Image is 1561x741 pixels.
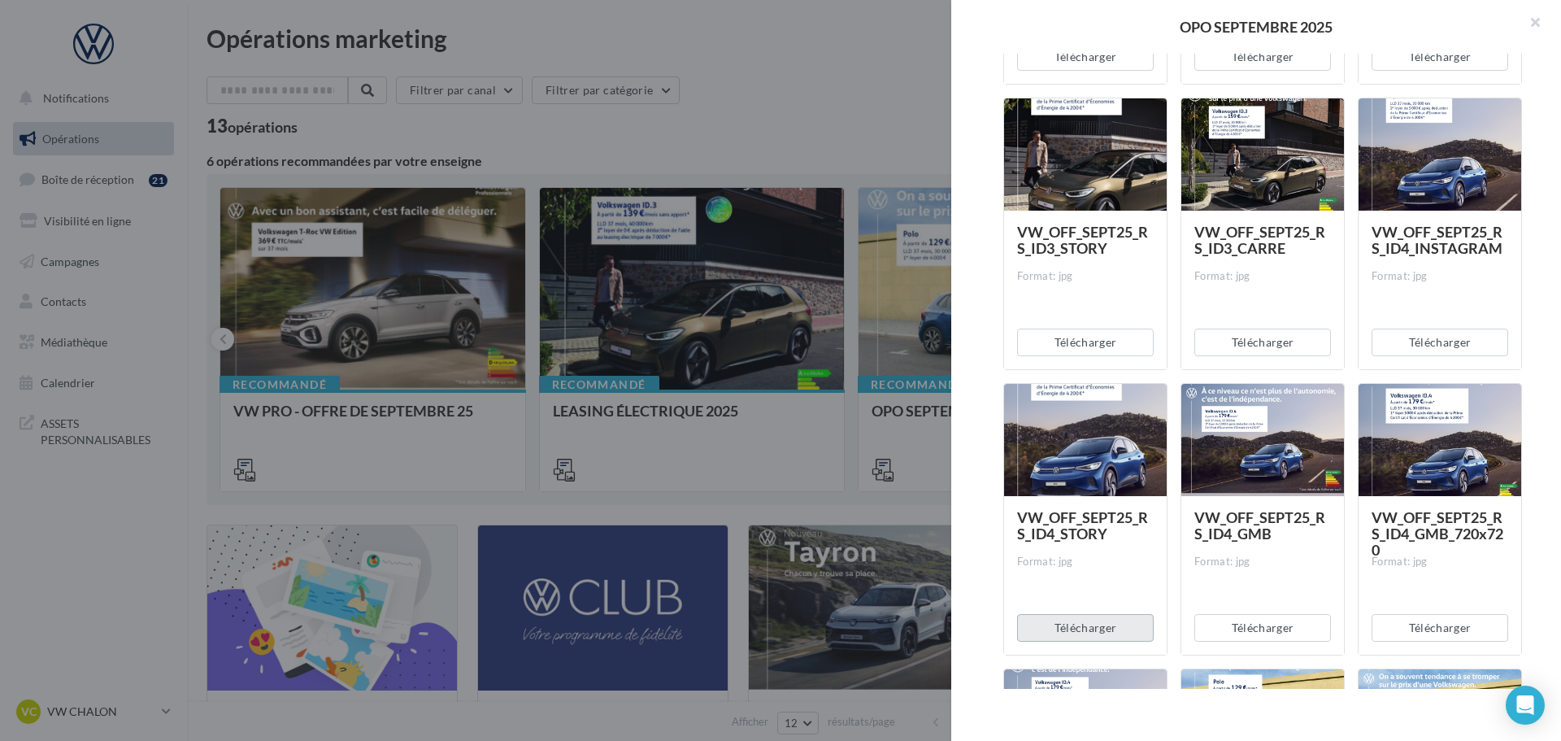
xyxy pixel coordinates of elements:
[1372,614,1508,642] button: Télécharger
[1017,508,1148,543] span: VW_OFF_SEPT25_RS_ID4_STORY
[1506,686,1545,725] div: Open Intercom Messenger
[1194,269,1331,284] div: Format: jpg
[1372,555,1508,569] div: Format: jpg
[1194,614,1331,642] button: Télécharger
[1017,43,1154,71] button: Télécharger
[1017,555,1154,569] div: Format: jpg
[1372,269,1508,284] div: Format: jpg
[1372,508,1503,559] span: VW_OFF_SEPT25_RS_ID4_GMB_720x720
[1194,43,1331,71] button: Télécharger
[1194,223,1325,257] span: VW_OFF_SEPT25_RS_ID3_CARRE
[1194,508,1325,543] span: VW_OFF_SEPT25_RS_ID4_GMB
[1194,555,1331,569] div: Format: jpg
[977,20,1535,34] div: OPO SEPTEMBRE 2025
[1372,329,1508,356] button: Télécharger
[1194,329,1331,356] button: Télécharger
[1017,269,1154,284] div: Format: jpg
[1017,223,1148,257] span: VW_OFF_SEPT25_RS_ID3_STORY
[1017,329,1154,356] button: Télécharger
[1372,223,1502,257] span: VW_OFF_SEPT25_RS_ID4_INSTAGRAM
[1017,614,1154,642] button: Télécharger
[1372,43,1508,71] button: Télécharger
